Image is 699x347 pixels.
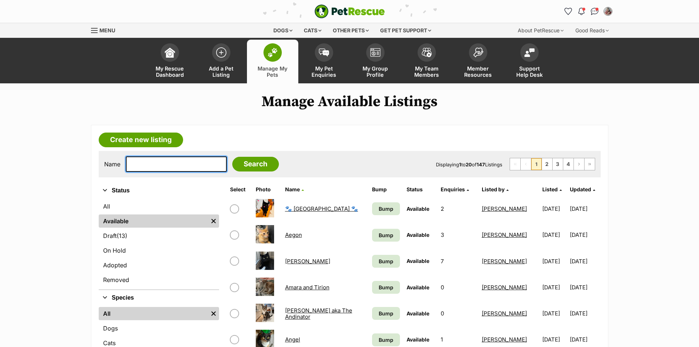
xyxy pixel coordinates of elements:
[436,162,502,167] span: Displaying to of Listings
[438,275,478,300] td: 0
[591,8,598,15] img: chat-41dd97257d64d25036548639549fe6c8038ab92f7586957e7f3b1b290dea8141.svg
[227,184,252,195] th: Select
[524,48,535,57] img: help-desk-icon-fdf02630f3aa405de69fd3d07c3f3aa587a6932b1a1747fa1d2bba05be0121f9.svg
[563,6,574,17] a: Favourites
[99,214,208,228] a: Available
[578,8,584,15] img: notifications-46538b983faf8c2785f20acdc204bb7945ddae34d4c08c2a6579f10ce5e182be.svg
[510,158,595,170] nav: Pagination
[563,158,574,170] a: Page 4
[285,231,302,238] a: Aegon
[216,47,226,58] img: add-pet-listing-icon-0afa8454b4691262ce3f59096e99ab1cd57d4a30225e0717b998d2c9b9846f56.svg
[256,65,289,78] span: Manage My Pets
[99,133,183,147] a: Create new listing
[99,27,115,33] span: Menu
[401,40,452,83] a: My Team Members
[602,6,614,17] button: My account
[422,48,432,57] img: team-members-icon-5396bd8760b3fe7c0b43da4ab00e1e3bb1a5d9ba89233759b79545d2d3fc5d0d.svg
[570,222,600,247] td: [DATE]
[299,23,327,38] div: Cats
[513,23,569,38] div: About PetRescue
[477,162,485,167] strong: 147
[539,301,569,326] td: [DATE]
[438,222,478,247] td: 3
[504,40,555,83] a: Support Help Desk
[253,184,281,195] th: Photo
[407,232,429,238] span: Available
[372,255,400,268] a: Bump
[314,4,385,18] a: PetRescue
[542,186,558,192] span: Listed
[379,310,393,317] span: Bump
[372,202,400,215] a: Bump
[298,40,350,83] a: My Pet Enquiries
[407,336,429,343] span: Available
[570,249,600,274] td: [DATE]
[307,65,341,78] span: My Pet Enquiries
[482,186,509,192] a: Listed by
[570,275,600,300] td: [DATE]
[438,196,478,221] td: 2
[285,186,300,192] span: Name
[473,47,483,57] img: member-resources-icon-8e73f808a243e03378d46382f2149f9095a855e16c252ad45f914b54edf8863c.svg
[375,23,436,38] div: Get pet support
[407,284,429,290] span: Available
[285,284,330,291] a: Amara and Tirion
[99,307,208,320] a: All
[117,231,127,240] span: (13)
[99,229,219,242] a: Draft
[452,40,504,83] a: Member Resources
[482,284,527,291] a: [PERSON_NAME]
[328,23,374,38] div: Other pets
[165,47,175,58] img: dashboard-icon-eb2f2d2d3e046f16d808141f083e7271f6b2e854fb5c12c21221c1fb7104beca.svg
[99,273,219,286] a: Removed
[285,336,300,343] a: Angel
[570,186,591,192] span: Updated
[466,162,472,167] strong: 20
[247,40,298,83] a: Manage My Pets
[285,205,358,212] a: 🐾 [GEOGRAPHIC_DATA] 🐾
[585,158,595,170] a: Last page
[570,196,600,221] td: [DATE]
[589,6,601,17] a: Conversations
[91,23,120,36] a: Menu
[482,205,527,212] a: [PERSON_NAME]
[99,322,219,335] a: Dogs
[208,214,219,228] a: Remove filter
[314,4,385,18] img: logo-e224e6f780fb5917bec1dbf3a21bbac754714ae5b6737aabdf751b685950b380.svg
[521,158,531,170] span: Previous page
[404,184,437,195] th: Status
[99,186,219,195] button: Status
[267,48,278,57] img: manage-my-pets-icon-02211641906a0b7f246fdf0571729dbe1e7629f14944591b6c1af311fb30b64b.svg
[438,249,478,274] td: 7
[99,198,219,289] div: Status
[256,278,274,296] img: Amara and Tirion
[462,65,495,78] span: Member Resources
[370,48,381,57] img: group-profile-icon-3fa3cf56718a62981997c0bc7e787c4b2cf8bcc04b72c1350f741eb67cf2f40e.svg
[542,158,552,170] a: Page 2
[604,8,612,15] img: Kiki Bermudez profile pic
[372,307,400,320] a: Bump
[407,206,429,212] span: Available
[570,23,614,38] div: Good Reads
[379,283,393,291] span: Bump
[539,222,569,247] td: [DATE]
[99,244,219,257] a: On Hold
[441,186,469,192] a: Enquiries
[372,229,400,242] a: Bump
[570,186,595,192] a: Updated
[482,186,505,192] span: Listed by
[99,259,219,272] a: Adopted
[482,336,527,343] a: [PERSON_NAME]
[513,65,546,78] span: Support Help Desk
[285,258,330,265] a: [PERSON_NAME]
[542,186,562,192] a: Listed
[570,301,600,326] td: [DATE]
[576,6,587,17] button: Notifications
[369,184,403,195] th: Bump
[482,258,527,265] a: [PERSON_NAME]
[482,231,527,238] a: [PERSON_NAME]
[459,162,461,167] strong: 1
[153,65,186,78] span: My Rescue Dashboard
[99,293,219,303] button: Species
[379,205,393,213] span: Bump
